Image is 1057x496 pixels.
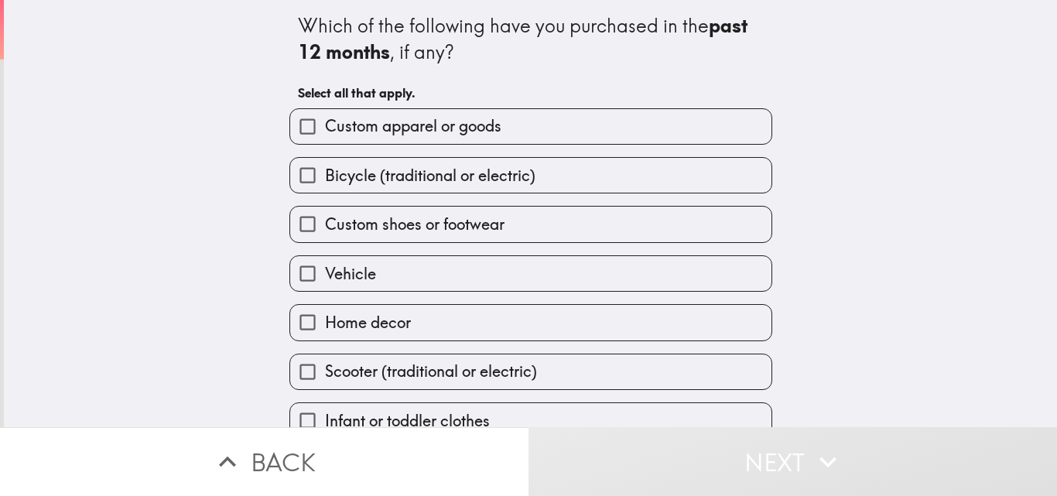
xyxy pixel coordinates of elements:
[528,427,1057,496] button: Next
[290,158,771,193] button: Bicycle (traditional or electric)
[325,115,501,137] span: Custom apparel or goods
[325,165,535,186] span: Bicycle (traditional or electric)
[298,13,764,65] div: Which of the following have you purchased in the , if any?
[290,109,771,144] button: Custom apparel or goods
[290,305,771,340] button: Home decor
[325,312,411,334] span: Home decor
[325,361,537,382] span: Scooter (traditional or electric)
[325,263,376,285] span: Vehicle
[298,84,764,101] h6: Select all that apply.
[325,214,505,235] span: Custom shoes or footwear
[290,354,771,389] button: Scooter (traditional or electric)
[298,14,752,63] b: past 12 months
[290,403,771,438] button: Infant or toddler clothes
[290,207,771,241] button: Custom shoes or footwear
[325,410,490,432] span: Infant or toddler clothes
[290,256,771,291] button: Vehicle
